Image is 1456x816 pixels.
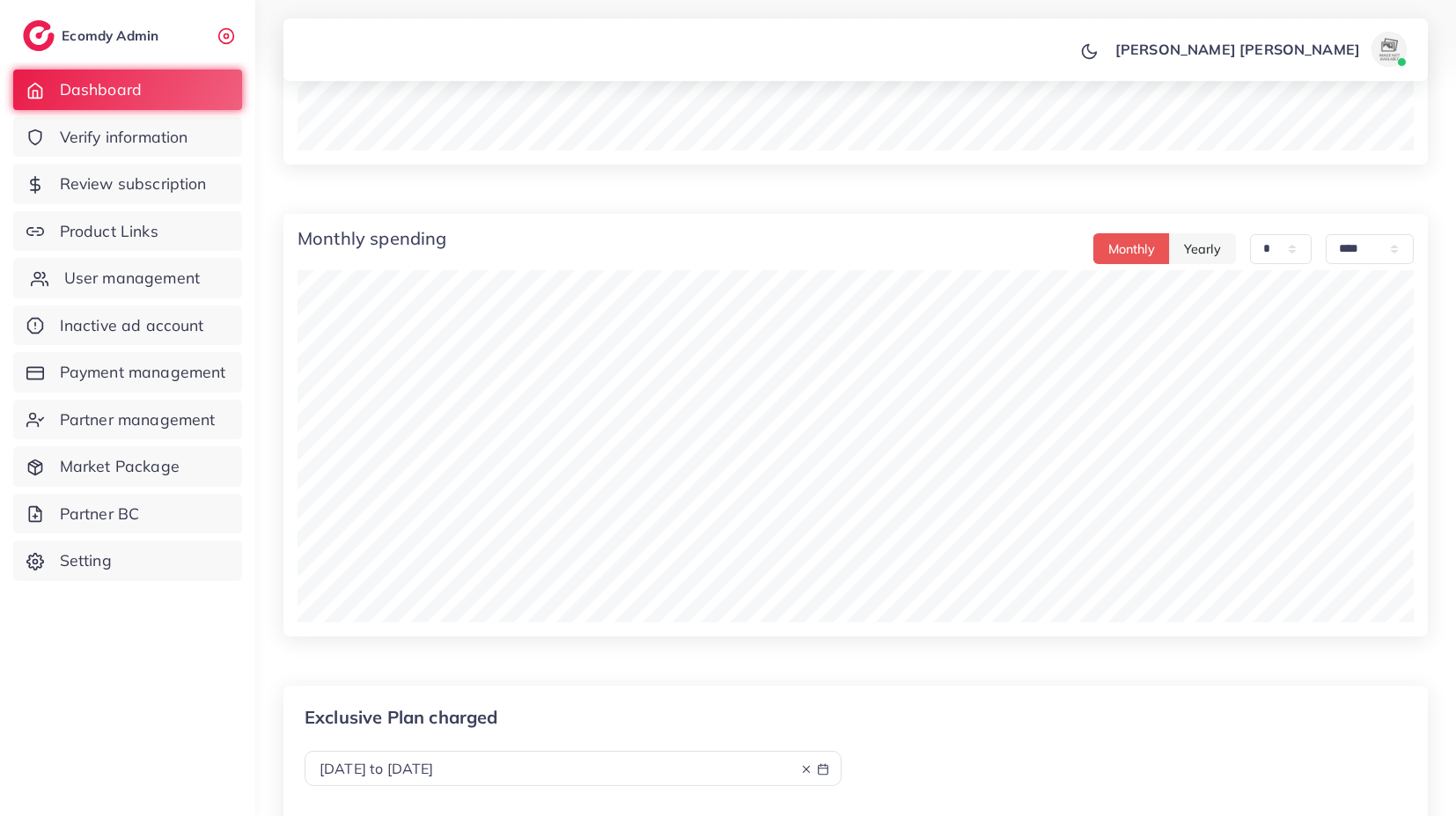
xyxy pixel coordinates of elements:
[60,503,140,526] span: Partner BC
[305,707,842,728] p: Exclusive Plan charged
[13,494,242,534] a: Partner BC
[13,352,242,393] a: Payment management
[62,27,163,44] h2: Ecomdy Admin
[13,164,242,204] a: Review subscription
[1371,32,1407,67] img: avatar
[64,267,200,290] span: User management
[298,228,447,249] h4: Monthly spending
[23,20,55,51] img: logo
[60,361,226,384] span: Payment management
[13,540,242,581] a: Setting
[60,408,216,431] span: Partner management
[60,220,158,243] span: Product Links
[13,400,242,440] a: Partner management
[60,549,112,572] span: Setting
[13,446,242,487] a: Market Package
[1115,39,1360,60] p: [PERSON_NAME] [PERSON_NAME]
[1106,32,1414,67] a: [PERSON_NAME] [PERSON_NAME]avatar
[60,455,180,478] span: Market Package
[1093,233,1170,264] button: Monthly
[13,70,242,110] a: Dashboard
[1169,233,1236,264] button: Yearly
[13,258,242,298] a: User management
[60,173,207,195] span: Review subscription
[320,760,434,777] span: [DATE] to [DATE]
[60,126,188,149] span: Verify information
[60,314,204,337] span: Inactive ad account
[13,117,242,158] a: Verify information
[60,78,142,101] span: Dashboard
[23,20,163,51] a: logoEcomdy Admin
[13,305,242,346] a: Inactive ad account
[13,211,242,252] a: Product Links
